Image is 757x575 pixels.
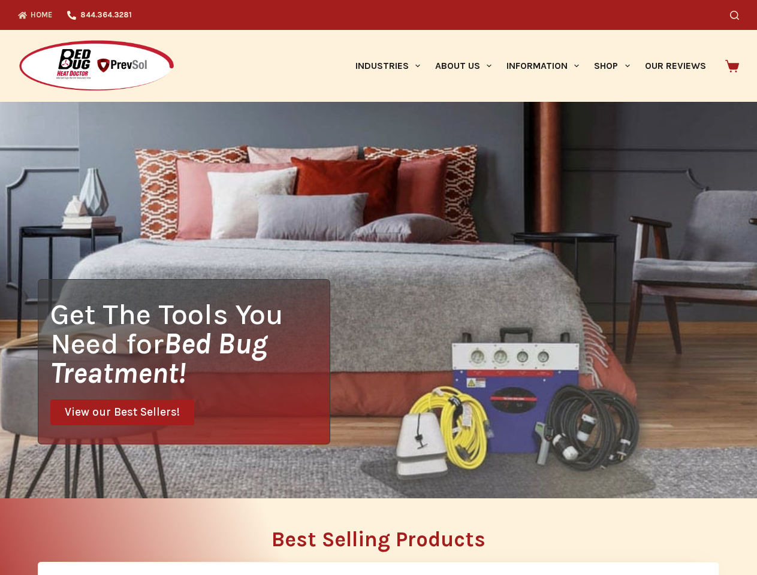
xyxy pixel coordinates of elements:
nav: Primary [348,30,713,102]
a: Industries [348,30,427,102]
a: Shop [587,30,637,102]
span: View our Best Sellers! [65,407,180,418]
button: Search [730,11,739,20]
a: About Us [427,30,499,102]
a: View our Best Sellers! [50,400,194,425]
h1: Get The Tools You Need for [50,299,330,388]
i: Bed Bug Treatment! [50,326,267,390]
a: Information [499,30,587,102]
img: Prevsol/Bed Bug Heat Doctor [18,40,175,93]
h2: Best Selling Products [38,529,719,550]
button: Open LiveChat chat widget [10,5,46,41]
a: Our Reviews [637,30,713,102]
